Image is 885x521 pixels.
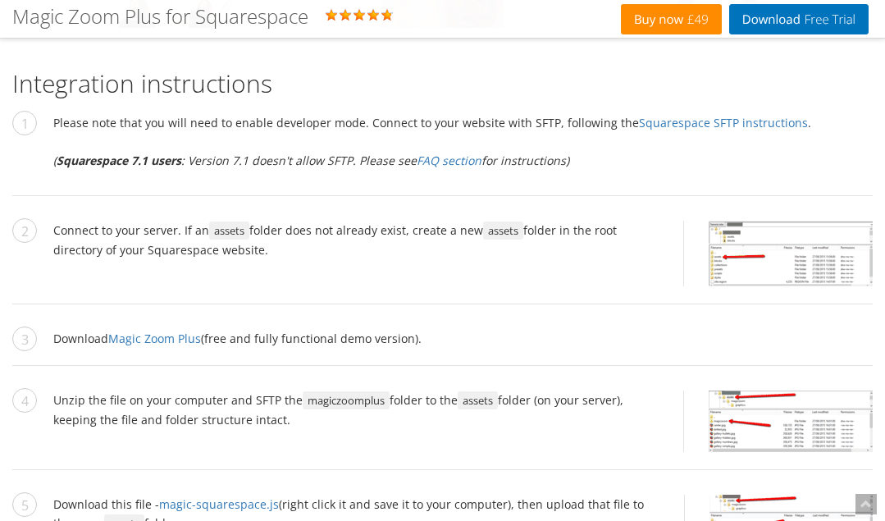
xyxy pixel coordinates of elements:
[209,222,249,240] span: assets
[12,70,873,97] h2: Integration instructions
[458,391,498,409] span: assets
[417,153,481,168] a: FAQ section
[12,391,873,470] li: Unzip the file on your computer and SFTP the folder to the folder (on your server), keeping the f...
[483,222,523,240] span: assets
[729,4,869,34] a: DownloadFree Trial
[621,4,722,34] a: Buy now£49
[801,13,855,26] span: Free Trial
[159,496,279,512] a: magic-squarespace.js
[108,331,201,346] a: Magic Zoom Plus
[57,153,181,168] strong: Squarespace 7.1 users
[683,13,709,26] span: £49
[709,391,873,452] img: Upload magiczoomplus folder to Squarespace server
[12,221,873,304] li: Connect to your server. If an folder does not already exist, create a new folder in the root dire...
[709,221,873,286] img: Create assets folder on Squarespace server
[12,6,621,32] div: Rating: 5.0 ( )
[683,391,873,452] a: Upload magiczoomplus folder to Squarespace server
[303,391,390,409] span: magiczoomplus
[683,221,873,286] a: Create assets folder on Squarespace server
[12,113,873,196] li: Please note that you will need to enable developer mode. Connect to your website with SFTP, follo...
[12,6,308,27] h1: Magic Zoom Plus for Squarespace
[53,153,569,168] em: ( : Version 7.1 doesn't allow SFTP. Please see for instructions)
[12,329,873,366] li: Download (free and fully functional demo version).
[639,115,808,130] a: Squarespace SFTP instructions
